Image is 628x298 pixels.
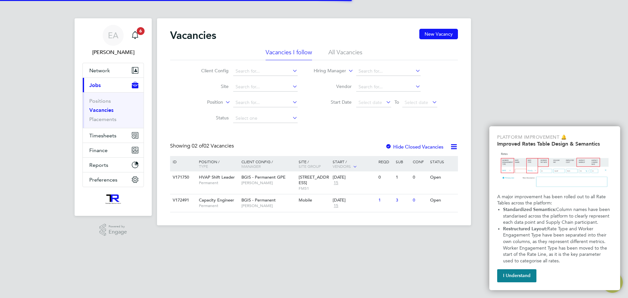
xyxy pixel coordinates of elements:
p: A major improvement has been rolled out to all Rate Tables across the platform: [497,194,612,206]
div: Open [428,194,457,206]
p: Platform Improvement 🔔 [497,134,612,141]
span: Permanent [199,203,238,208]
span: [PERSON_NAME] [241,203,295,208]
input: Search for... [356,67,421,76]
span: Permanent [199,180,238,185]
input: Search for... [233,67,298,76]
span: Reports [89,162,108,168]
span: 02 Vacancies [192,143,234,149]
div: 3 [394,194,411,206]
div: 0 [411,194,428,206]
span: Powered by [109,224,127,229]
img: wearetecrec-logo-retina.png [104,194,122,204]
span: Timesheets [89,132,116,139]
div: Start / [331,156,377,172]
div: [DATE] [333,198,375,203]
strong: Standardized Semantics: [503,207,556,212]
img: Updated Rates Table Design & Semantics [497,149,612,191]
label: Vendor [314,83,352,89]
div: 1 [394,171,411,184]
span: 6 [137,27,145,35]
label: Status [191,115,229,121]
div: Client Config / [240,156,297,172]
div: Site / [297,156,331,172]
span: Column names have been standarised across the platform to clearly represent each data point and S... [503,207,611,225]
a: Vacancies [89,107,113,113]
li: All Vacancies [328,48,362,60]
li: Vacancies I follow [266,48,312,60]
div: ID [171,156,194,167]
div: 0 [411,171,428,184]
span: BGIS - Permanent GPE [241,174,286,180]
div: 1 [377,194,394,206]
span: Jobs [89,82,101,88]
div: Position / [194,156,240,172]
div: V172491 [171,194,194,206]
a: Positions [89,98,111,104]
span: [STREET_ADDRESS] [299,174,329,185]
div: 0 [377,171,394,184]
span: Ellis Andrew [82,48,144,56]
span: Vendors [333,164,351,169]
span: EA [108,31,118,40]
div: Open [428,171,457,184]
label: Site [191,83,229,89]
label: Client Config [191,68,229,74]
span: Network [89,67,110,74]
span: Finance [89,147,108,153]
a: Go to home page [82,194,144,204]
label: Start Date [314,99,352,105]
span: Select date [358,99,382,105]
span: Engage [109,229,127,235]
span: FMS1 [299,186,330,191]
label: Hiring Manager [308,68,346,74]
span: To [392,98,401,106]
div: [DATE] [333,175,375,180]
h2: Improved Rates Table Design & Semantics [497,141,612,147]
div: Showing [170,143,235,149]
span: 15 [333,203,339,209]
span: Rate Type and Worker Engagement Type have been separated into their own columns, as they represen... [503,226,608,264]
h2: Vacancies [170,29,216,42]
a: Placements [89,116,116,122]
span: [PERSON_NAME] [241,180,295,185]
nav: Main navigation [75,18,152,216]
span: Mobile [299,197,312,203]
div: Conf [411,156,428,167]
a: Go to account details [82,25,144,56]
strong: Restructured Layout: [503,226,547,232]
div: V171750 [171,171,194,184]
span: Manager [241,164,261,169]
div: Sub [394,156,411,167]
div: Status [428,156,457,167]
input: Search for... [356,82,421,92]
div: Improved Rate Table Semantics [489,126,620,290]
span: BGIS - Permanent [241,197,276,203]
button: I Understand [497,269,536,282]
span: Type [199,164,208,169]
span: 02 of [192,143,203,149]
span: 15 [333,180,339,186]
input: Search for... [233,82,298,92]
button: New Vacancy [419,29,458,39]
span: Preferences [89,177,117,183]
span: HVAP Shift Leader [199,174,235,180]
span: Site Group [299,164,321,169]
label: Position [185,99,223,106]
input: Select one [233,114,298,123]
input: Search for... [233,98,298,107]
label: Hide Closed Vacancies [385,144,444,150]
div: Reqd [377,156,394,167]
span: Select date [405,99,428,105]
span: Capacity Engineer [199,197,234,203]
